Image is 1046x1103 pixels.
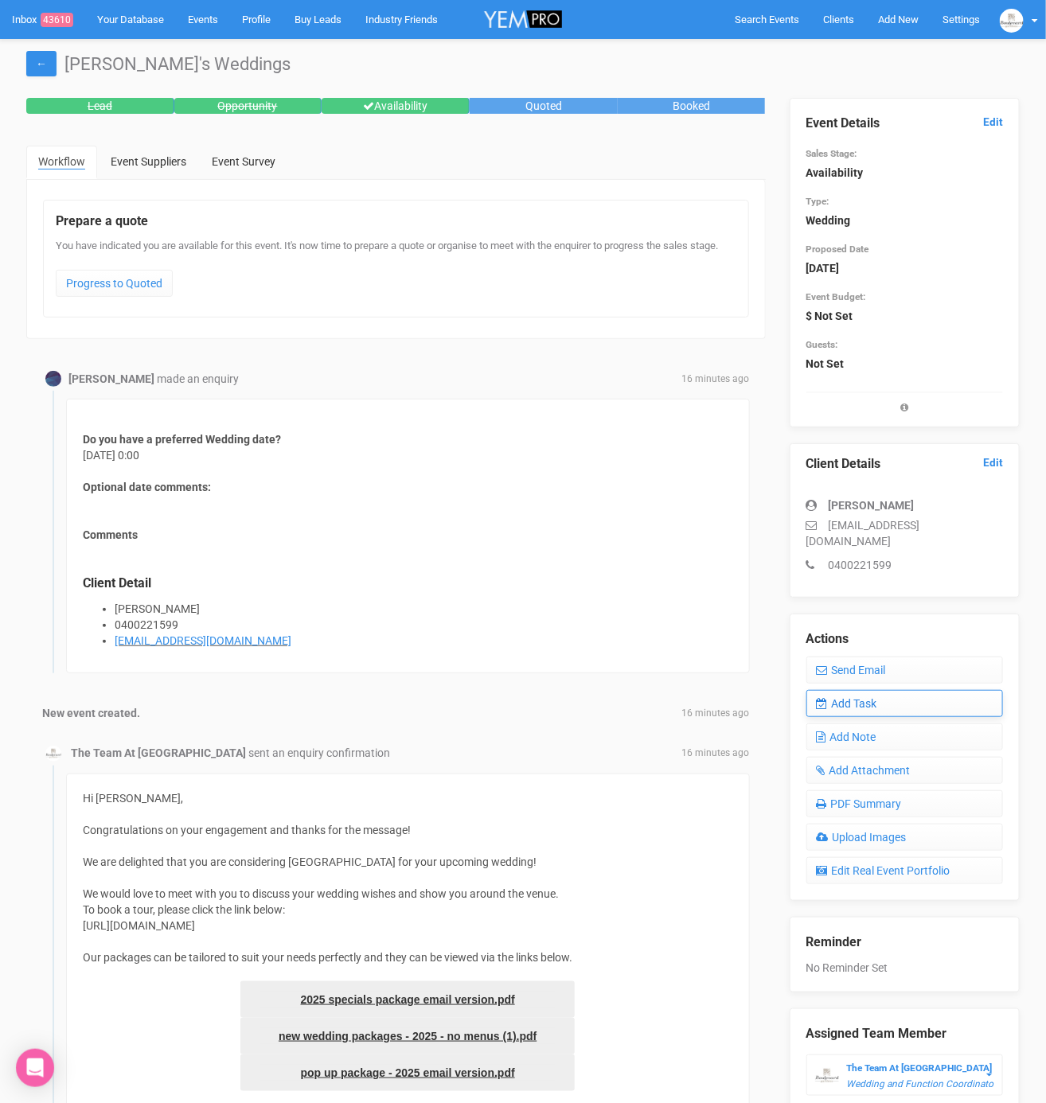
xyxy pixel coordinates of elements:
[983,115,1003,130] a: Edit
[248,746,390,759] span: sent an enquiry confirmation
[806,824,1004,851] a: Upload Images
[83,433,281,446] strong: Do you have a preferred Wedding date?
[983,455,1003,470] a: Edit
[806,630,1004,649] legend: Actions
[682,746,750,760] span: 16 minutes ago
[322,98,470,114] div: Availability
[806,291,866,302] small: Event Budget:
[68,372,154,385] strong: [PERSON_NAME]
[806,857,1004,884] a: Edit Real Event Portfolio
[240,981,575,1018] a: 2025 specials package email version.pdf
[806,196,829,207] small: Type:
[806,244,869,255] small: Proposed Date
[806,214,851,227] strong: Wedding
[45,371,61,387] img: Profile Image
[26,98,174,114] div: Lead
[682,707,750,720] span: 16 minutes ago
[806,166,864,179] strong: Availability
[806,918,1004,976] div: No Reminder Set
[806,357,845,370] strong: Not Set
[71,746,246,759] strong: The Team At [GEOGRAPHIC_DATA]
[735,14,799,25] span: Search Events
[618,98,766,114] div: Booked
[26,146,97,179] a: Workflow
[806,1054,1004,1096] button: The Team At [GEOGRAPHIC_DATA] Wedding and Function Coordinator
[806,933,1004,952] legend: Reminder
[83,575,733,593] legend: Client Detail
[878,14,919,25] span: Add New
[83,481,211,493] strong: Optional date comments:
[829,499,915,512] strong: [PERSON_NAME]
[806,262,840,275] strong: [DATE]
[823,14,854,25] span: Clients
[200,146,287,177] a: Event Survey
[45,746,61,762] img: BGLogo.jpg
[806,757,1004,784] a: Add Attachment
[1000,9,1024,33] img: BGLogo.jpg
[806,723,1004,750] a: Add Note
[806,148,857,159] small: Sales Stage:
[16,1049,54,1087] div: Open Intercom Messenger
[157,372,239,385] span: made an enquiry
[470,98,618,114] div: Quoted
[26,55,1020,74] h1: [PERSON_NAME]'s Weddings
[847,1062,993,1074] strong: The Team At [GEOGRAPHIC_DATA]
[806,115,1004,133] legend: Event Details
[240,1054,575,1091] a: pop up package - 2025 email version.pdf
[806,517,1004,549] p: [EMAIL_ADDRESS][DOMAIN_NAME]
[56,239,736,305] div: You have indicated you are available for this event. It's now time to prepare a quote or organise...
[115,617,733,633] li: 0400221599
[806,690,1004,717] a: Add Task
[806,310,853,322] strong: $ Not Set
[99,146,198,177] a: Event Suppliers
[806,1025,1004,1043] legend: Assigned Team Member
[806,657,1004,684] a: Send Email
[66,399,750,673] div: [DATE] 0:00
[815,1064,839,1088] img: BGLogo.jpg
[115,601,733,617] li: [PERSON_NAME]
[83,528,138,541] strong: Comments
[240,1018,575,1054] a: new wedding packages - 2025 - no menus (1).pdf
[806,557,1004,573] p: 0400221599
[26,51,57,76] a: ←
[56,270,173,297] a: Progress to Quoted
[42,707,140,719] strong: New event created.
[682,372,750,386] span: 16 minutes ago
[806,455,1004,474] legend: Client Details
[41,13,73,27] span: 43610
[115,634,291,647] a: [EMAIL_ADDRESS][DOMAIN_NAME]
[847,1078,997,1089] em: Wedding and Function Coordinator
[806,339,838,350] small: Guests:
[56,212,736,231] legend: Prepare a quote
[174,98,322,114] div: Opportunity
[806,790,1004,817] a: PDF Summary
